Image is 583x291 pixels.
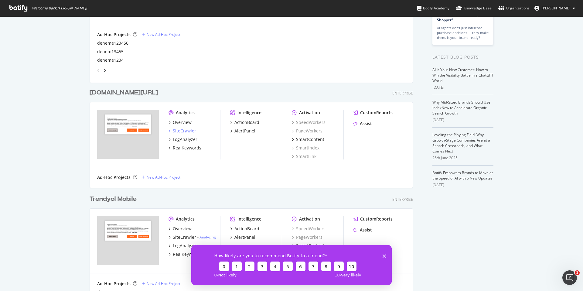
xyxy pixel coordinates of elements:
img: trendyol.com [97,216,159,265]
a: Assist [353,227,372,233]
iframe: Survey from Botify [191,245,392,285]
div: RealKeywords [173,145,201,151]
div: Analytics [176,110,195,116]
a: SiteCrawler [169,128,196,134]
a: SmartIndex [292,145,319,151]
div: angle-left [95,66,103,75]
a: SiteCrawler- Analyzing [169,234,216,240]
div: AI agents don’t just influence purchase decisions — they make them. Is your brand ready? [437,26,489,40]
div: ActionBoard [234,119,259,125]
a: SpeedWorkers [292,226,326,232]
div: Intelligence [237,216,261,222]
button: [PERSON_NAME] [530,3,580,13]
div: Ad-Hoc Projects [97,174,131,180]
span: 1 [575,270,580,275]
a: SmartContent [292,136,324,142]
div: New Ad-Hoc Project [147,281,180,286]
a: RealKeywords [169,251,201,257]
div: Enterprise [392,91,413,96]
a: New Ad-Hoc Project [142,175,180,180]
div: AlertPanel [234,128,255,134]
a: PageWorkers [292,234,322,240]
div: [DATE] [432,182,493,188]
div: LogAnalyzer [173,243,197,249]
div: New Ad-Hoc Project [147,32,180,37]
div: Knowledge Base [456,5,492,11]
div: SmartContent [296,243,324,249]
a: Botify Empowers Brands to Move at the Speed of AI with 6 New Updates [432,170,493,181]
a: AlertPanel [230,128,255,134]
a: RealKeywords [169,145,201,151]
span: Welcome back, [PERSON_NAME] ! [32,6,87,11]
a: CustomReports [353,216,393,222]
div: 26th June 2025 [432,155,493,161]
div: CustomReports [360,216,393,222]
a: Overview [169,119,192,125]
div: Assist [360,121,372,127]
a: Why Mid-Sized Brands Should Use IndexNow to Accelerate Organic Search Growth [432,100,490,116]
div: SiteCrawler [173,128,196,134]
div: [DATE] [432,85,493,90]
div: RealKeywords [173,251,201,257]
a: SmartLink [292,153,316,159]
img: trendyol.com/ro [97,110,159,159]
div: Latest Blog Posts [432,54,493,60]
a: Assist [353,121,372,127]
div: LogAnalyzer [173,136,197,142]
div: New Ad-Hoc Project [147,175,180,180]
div: Organizations [498,5,530,11]
div: Assist [360,227,372,233]
div: SmartContent [296,136,324,142]
a: Analyzing [199,235,216,240]
div: Overview [173,119,192,125]
a: PageWorkers [292,128,322,134]
div: SiteCrawler [173,234,196,240]
div: [DATE] [432,117,493,123]
a: ActionBoard [230,226,259,232]
a: denem13455 [97,49,124,55]
a: New Ad-Hoc Project [142,281,180,286]
iframe: Intercom live chat [562,270,577,285]
div: [DOMAIN_NAME][URL] [90,88,158,97]
div: ActionBoard [234,226,259,232]
a: New Ad-Hoc Project [142,32,180,37]
div: Activation [299,110,320,116]
div: Intelligence [237,110,261,116]
div: Ad-Hoc Projects [97,281,131,287]
a: LogAnalyzer [169,243,197,249]
div: CustomReports [360,110,393,116]
div: Ad-Hoc Projects [97,32,131,38]
div: Activation [299,216,320,222]
div: Overview [173,226,192,232]
a: ActionBoard [230,119,259,125]
a: SpeedWorkers [292,119,326,125]
a: AI Is Your New Customer: How to Win the Visibility Battle in a ChatGPT World [432,67,493,83]
div: Trendyol Mobile [90,195,137,204]
a: Overview [169,226,192,232]
div: Analytics [176,216,195,222]
a: SmartContent [292,243,324,249]
a: [DOMAIN_NAME][URL] [90,88,160,97]
a: deneme1234 [97,57,124,63]
div: Enterprise [392,197,413,202]
a: LogAnalyzer [169,136,197,142]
